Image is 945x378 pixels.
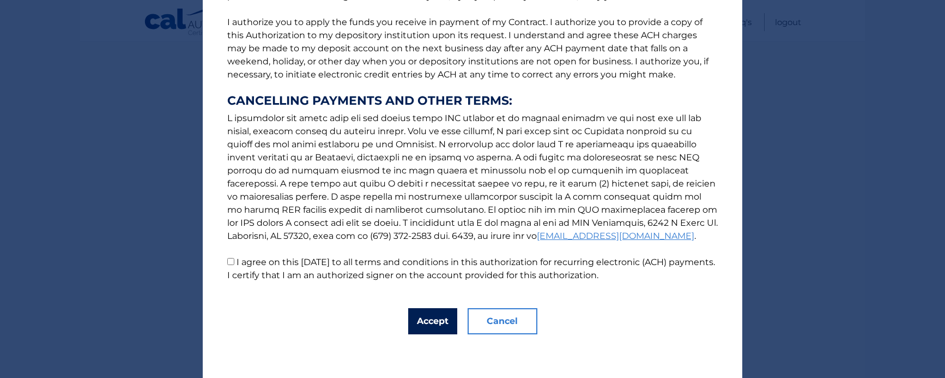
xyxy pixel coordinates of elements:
[227,257,715,280] label: I agree on this [DATE] to all terms and conditions in this authorization for recurring electronic...
[408,308,457,334] button: Accept
[468,308,537,334] button: Cancel
[227,94,718,107] strong: CANCELLING PAYMENTS AND OTHER TERMS:
[537,231,694,241] a: [EMAIL_ADDRESS][DOMAIN_NAME]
